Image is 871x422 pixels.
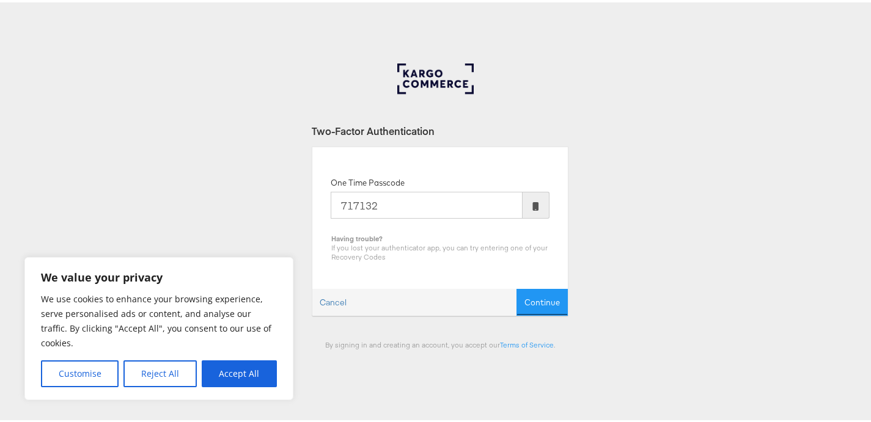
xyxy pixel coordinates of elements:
[202,358,277,385] button: Accept All
[331,241,548,259] span: If you lost your authenticator app, you can try entering one of your Recovery Codes
[312,338,568,347] div: By signing in and creating an account, you accept our .
[516,286,568,314] button: Continue
[41,289,277,348] p: We use cookies to enhance your browsing experience, serve personalised ads or content, and analys...
[312,122,568,136] div: Two-Factor Authentication
[331,175,405,186] label: One Time Passcode
[500,338,554,347] a: Terms of Service
[41,267,277,282] p: We value your privacy
[312,287,354,313] a: Cancel
[24,255,293,398] div: We value your privacy
[123,358,196,385] button: Reject All
[331,189,523,216] input: Enter the code
[41,358,119,385] button: Customise
[331,231,383,241] b: Having trouble?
